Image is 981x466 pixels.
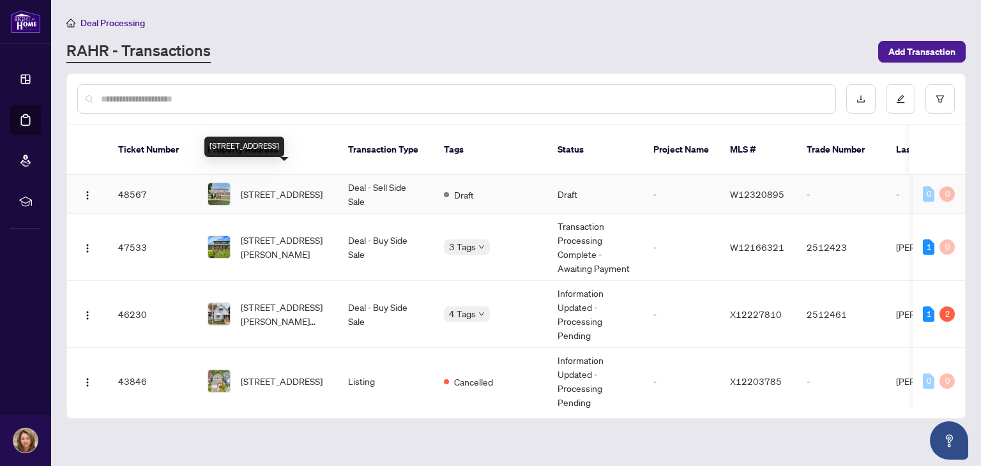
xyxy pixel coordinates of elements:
button: Logo [77,371,98,391]
span: W12320895 [730,188,784,200]
span: X12227810 [730,308,782,320]
th: Tags [434,125,547,175]
span: [STREET_ADDRESS] [241,374,323,388]
div: 1 [923,239,934,255]
span: down [478,311,485,317]
button: Logo [77,304,98,324]
button: download [846,84,876,114]
div: 0 [939,186,955,202]
img: Logo [82,310,93,320]
th: MLS # [720,125,796,175]
span: filter [936,94,945,103]
td: - [643,348,720,415]
th: Ticket Number [108,125,197,175]
div: 0 [939,373,955,389]
button: Logo [77,237,98,257]
img: Logo [82,377,93,387]
div: 2 [939,306,955,322]
td: - [796,175,886,214]
button: Logo [77,184,98,204]
button: Open asap [930,421,968,460]
td: 2512461 [796,281,886,348]
span: [STREET_ADDRESS][PERSON_NAME] [241,233,328,261]
span: 4 Tags [449,306,476,321]
span: home [66,19,75,27]
span: Draft [454,188,474,202]
th: Property Address [197,125,338,175]
button: Add Transaction [878,41,966,63]
a: RAHR - Transactions [66,40,211,63]
div: 1 [923,306,934,322]
td: 48567 [108,175,197,214]
td: - [643,175,720,214]
td: Deal - Buy Side Sale [338,281,434,348]
td: Transaction Processing Complete - Awaiting Payment [547,214,643,281]
th: Project Name [643,125,720,175]
th: Transaction Type [338,125,434,175]
td: Draft [547,175,643,214]
img: thumbnail-img [208,236,230,258]
span: X12203785 [730,375,782,387]
td: 43846 [108,348,197,415]
th: Trade Number [796,125,886,175]
img: thumbnail-img [208,370,230,392]
button: edit [886,84,915,114]
span: [STREET_ADDRESS][PERSON_NAME][PERSON_NAME] [241,300,328,328]
td: Deal - Buy Side Sale [338,214,434,281]
th: Status [547,125,643,175]
div: [STREET_ADDRESS] [204,137,284,157]
td: Deal - Sell Side Sale [338,175,434,214]
td: - [796,348,886,415]
img: logo [10,10,41,33]
td: - [643,281,720,348]
span: Deal Processing [80,17,145,29]
span: W12166321 [730,241,784,253]
img: Profile Icon [13,428,38,453]
td: - [643,214,720,281]
span: 3 Tags [449,239,476,254]
div: 0 [923,373,934,389]
button: filter [925,84,955,114]
span: Add Transaction [888,41,955,62]
td: Information Updated - Processing Pending [547,348,643,415]
span: Cancelled [454,375,493,389]
td: Information Updated - Processing Pending [547,281,643,348]
td: 47533 [108,214,197,281]
td: Listing [338,348,434,415]
div: 0 [939,239,955,255]
img: Logo [82,243,93,253]
span: down [478,244,485,250]
td: 46230 [108,281,197,348]
span: [STREET_ADDRESS] [241,187,323,201]
img: Logo [82,190,93,200]
div: 0 [923,186,934,202]
img: thumbnail-img [208,303,230,325]
img: thumbnail-img [208,183,230,205]
span: edit [896,94,905,103]
span: download [856,94,865,103]
td: 2512423 [796,214,886,281]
